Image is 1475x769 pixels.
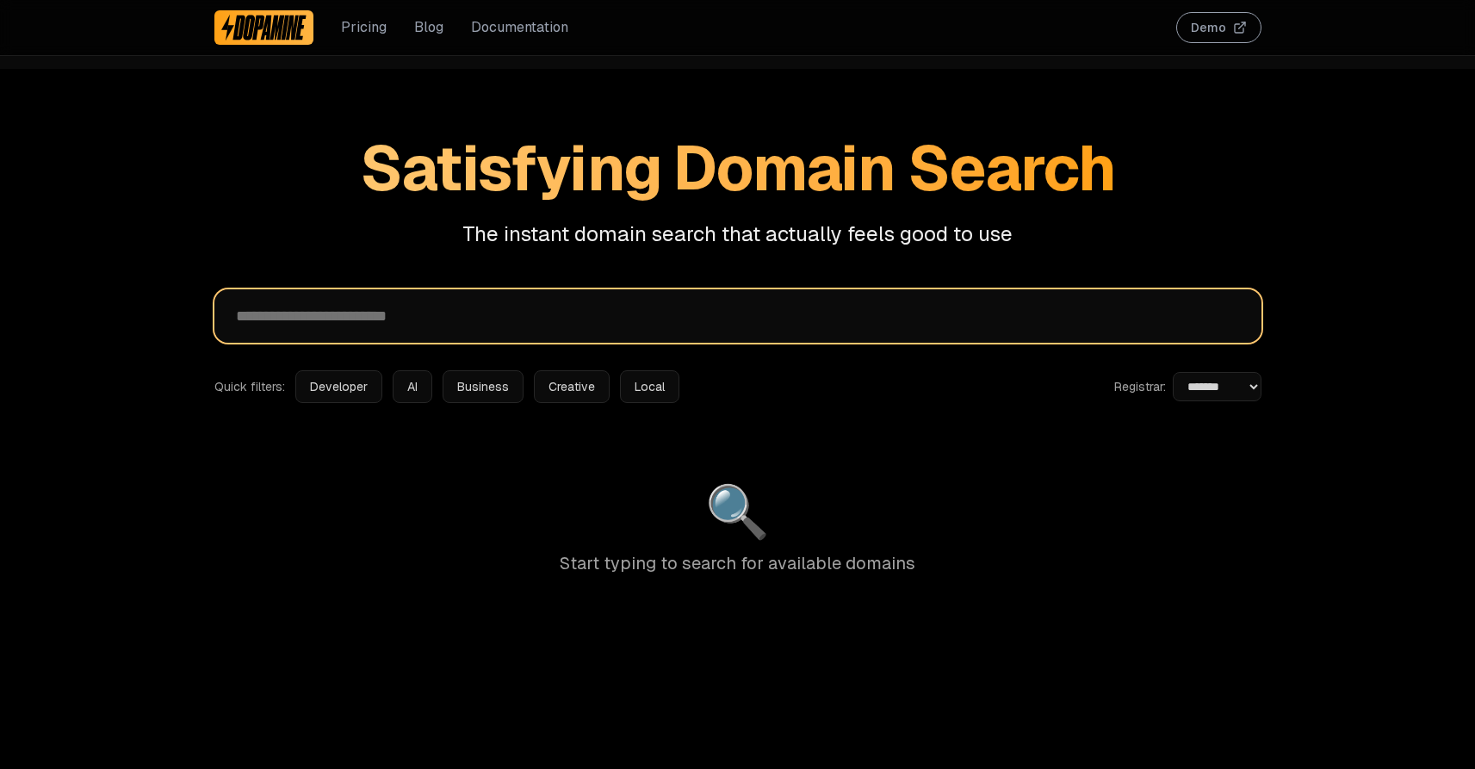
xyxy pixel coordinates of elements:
a: Documentation [471,17,568,38]
img: Dopamine [221,14,307,41]
p: Start typing to search for available domains [214,551,1261,575]
label: Registrar: [1114,378,1166,395]
button: Local [620,370,679,403]
span: Satisfying Domain Search [360,128,1115,208]
button: Developer [295,370,382,403]
button: Business [443,370,524,403]
p: The instant domain search that actually feels good to use [407,220,1069,248]
span: Quick filters: [214,378,285,395]
button: Demo [1176,12,1261,43]
a: Pricing [341,17,387,38]
a: Blog [414,17,443,38]
button: AI [393,370,432,403]
div: 🔍 [214,486,1261,537]
a: Dopamine [214,10,314,45]
button: Creative [534,370,610,403]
